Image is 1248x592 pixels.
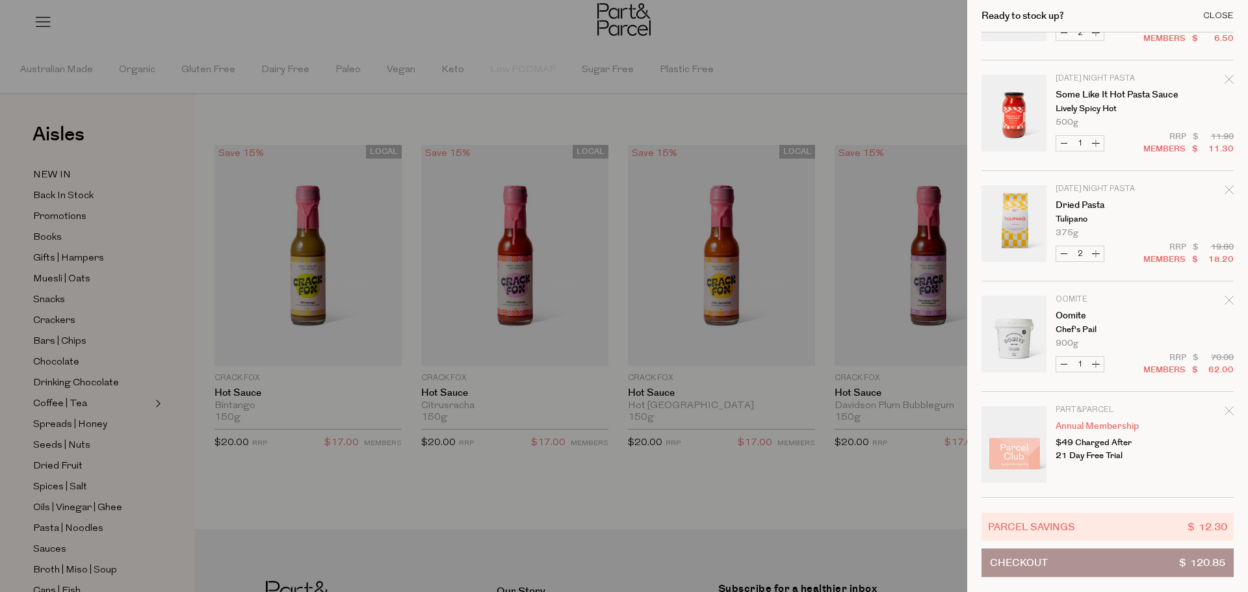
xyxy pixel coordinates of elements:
[1056,75,1156,83] p: [DATE] Night Pasta
[1056,229,1078,237] span: 375g
[981,11,1064,21] h2: Ready to stock up?
[1179,549,1225,576] span: $ 120.85
[988,519,1075,534] span: Parcel Savings
[1225,73,1234,90] div: Remove Some Like it Hot Pasta Sauce
[1056,185,1156,193] p: [DATE] Night Pasta
[1225,294,1234,311] div: Remove Oomite
[1056,201,1156,210] a: Dried Pasta
[1072,357,1088,372] input: QTY Oomite
[1056,406,1156,414] p: Part&Parcel
[1225,404,1234,422] div: Remove Annual Membership
[1056,339,1078,348] span: 900g
[1225,183,1234,201] div: Remove Dried Pasta
[1056,422,1156,431] a: Annual Membership
[1056,296,1156,303] p: Oomite
[1056,436,1156,462] p: $49 Charged After 21 Day Free Trial
[1203,12,1234,20] div: Close
[1056,311,1156,320] a: Oomite
[1072,25,1088,40] input: QTY Organic Beef Stick
[981,548,1234,577] button: Checkout$ 120.85
[1056,118,1078,127] span: 500g
[1056,90,1156,99] a: Some Like it Hot Pasta Sauce
[1056,215,1156,224] p: Tulipano
[1072,246,1088,261] input: QTY Dried Pasta
[1072,136,1088,151] input: QTY Some Like it Hot Pasta Sauce
[1056,105,1156,113] p: Lively Spicy Hot
[990,549,1048,576] span: Checkout
[1188,519,1227,534] span: $ 12.30
[1056,326,1156,334] p: Chef's Pail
